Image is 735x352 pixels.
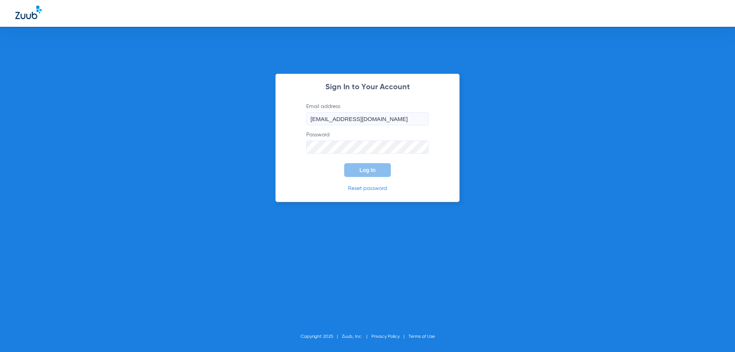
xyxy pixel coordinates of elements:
[371,334,400,339] a: Privacy Policy
[306,112,429,125] input: Email address
[408,334,435,339] a: Terms of Use
[306,131,429,154] label: Password
[342,333,371,341] li: Zuub, Inc.
[359,167,376,173] span: Log In
[301,333,342,341] li: Copyright 2025
[306,141,429,154] input: Password
[348,186,387,191] a: Reset password
[295,83,440,91] h2: Sign In to Your Account
[15,6,42,19] img: Zuub Logo
[306,103,429,125] label: Email address
[344,163,391,177] button: Log In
